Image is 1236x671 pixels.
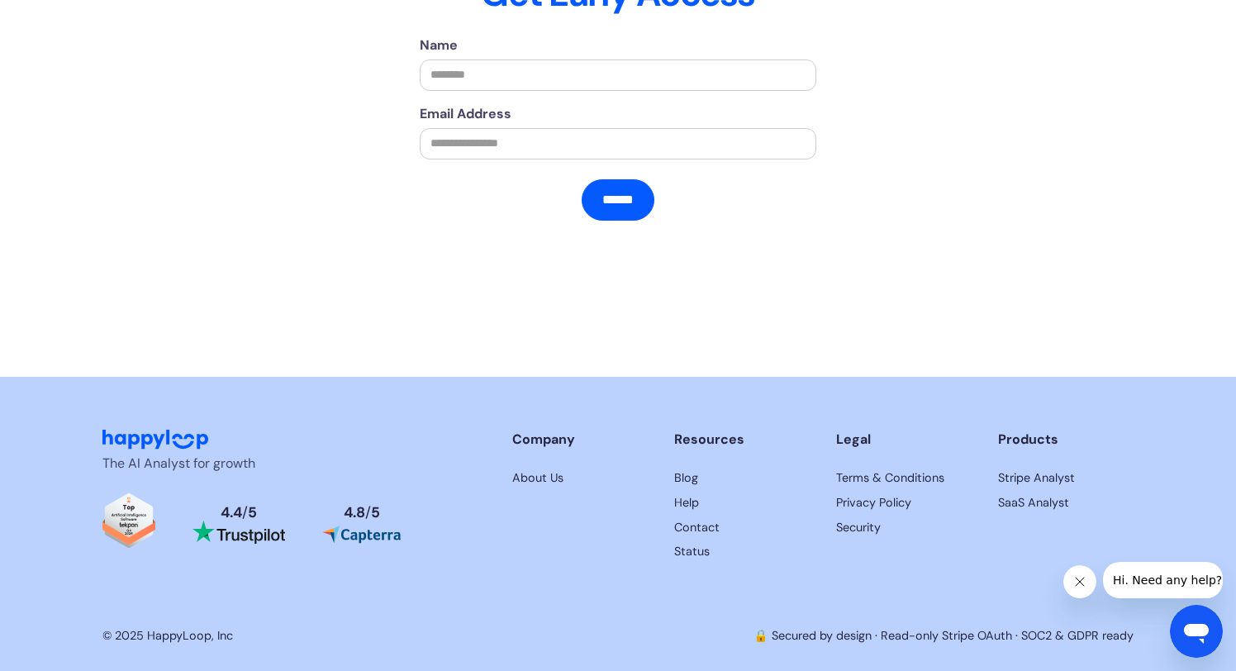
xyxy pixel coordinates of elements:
label: Email Address [420,104,816,124]
iframe: Message from company [1103,562,1223,598]
iframe: Button to launch messaging window [1170,605,1223,658]
a: HappyLoop's Status [674,543,810,561]
div: Resources [674,430,810,450]
a: SaaS Analyst [998,494,1134,512]
img: HappyLoop Logo [102,430,208,449]
a: Read HappyLoop case studies [674,469,810,488]
div: © 2025 HappyLoop, Inc [102,627,233,645]
a: HappyLoop's Terms & Conditions [836,469,972,488]
div: Company [512,430,648,450]
a: Stripe Analyst [998,469,1134,488]
iframe: Close message [1063,565,1096,598]
a: Read reviews about HappyLoop on Tekpon [102,493,155,556]
div: 4.4 5 [221,506,257,521]
a: Get help with HappyLoop [674,494,810,512]
span: / [365,503,371,521]
a: Read reviews about HappyLoop on Capterra [322,506,402,544]
a: Read reviews about HappyLoop on Trustpilot [193,506,285,543]
a: 🔒 Secured by design · Read-only Stripe OAuth · SOC2 & GDPR ready [753,628,1134,643]
form: Email Form [420,36,816,221]
span: / [242,503,248,521]
a: HappyLoop's Privacy Policy [836,494,972,512]
div: 4.8 5 [344,506,380,521]
a: Contact HappyLoop support [674,519,810,537]
a: Learn more about HappyLoop [512,469,648,488]
a: HappyLoop's Security Page [836,519,972,537]
label: Name [420,36,816,55]
div: Products [998,430,1134,450]
div: Legal [836,430,972,450]
p: The AI Analyst for growth [102,454,375,474]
